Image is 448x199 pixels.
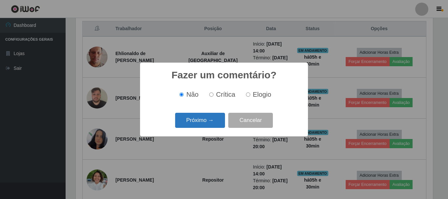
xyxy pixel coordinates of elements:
[175,113,225,128] button: Próximo →
[228,113,273,128] button: Cancelar
[186,91,198,98] span: Não
[246,92,250,97] input: Elogio
[179,92,184,97] input: Não
[216,91,235,98] span: Crítica
[253,91,271,98] span: Elogio
[209,92,214,97] input: Crítica
[172,69,276,81] h2: Fazer um comentário?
